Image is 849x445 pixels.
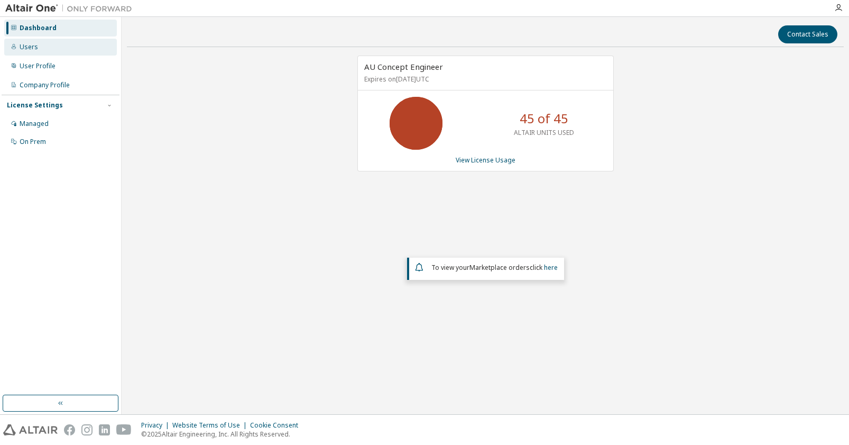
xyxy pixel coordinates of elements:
div: Privacy [141,421,172,430]
img: linkedin.svg [99,424,110,435]
p: ALTAIR UNITS USED [514,128,574,137]
div: User Profile [20,62,56,70]
button: Contact Sales [778,25,837,43]
img: Altair One [5,3,137,14]
p: © 2025 Altair Engineering, Inc. All Rights Reserved. [141,430,304,439]
div: Cookie Consent [250,421,304,430]
div: Users [20,43,38,51]
span: AU Concept Engineer [364,61,443,72]
img: facebook.svg [64,424,75,435]
div: License Settings [7,101,63,110]
img: instagram.svg [81,424,93,435]
img: youtube.svg [116,424,132,435]
div: Dashboard [20,24,57,32]
div: Company Profile [20,81,70,89]
a: here [544,263,558,272]
span: To view your click [431,263,558,272]
a: View License Usage [456,156,515,165]
img: altair_logo.svg [3,424,58,435]
div: Managed [20,120,49,128]
p: 45 of 45 [520,110,568,128]
p: Expires on [DATE] UTC [364,75,604,84]
em: Marketplace orders [469,263,530,272]
div: On Prem [20,138,46,146]
div: Website Terms of Use [172,421,250,430]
